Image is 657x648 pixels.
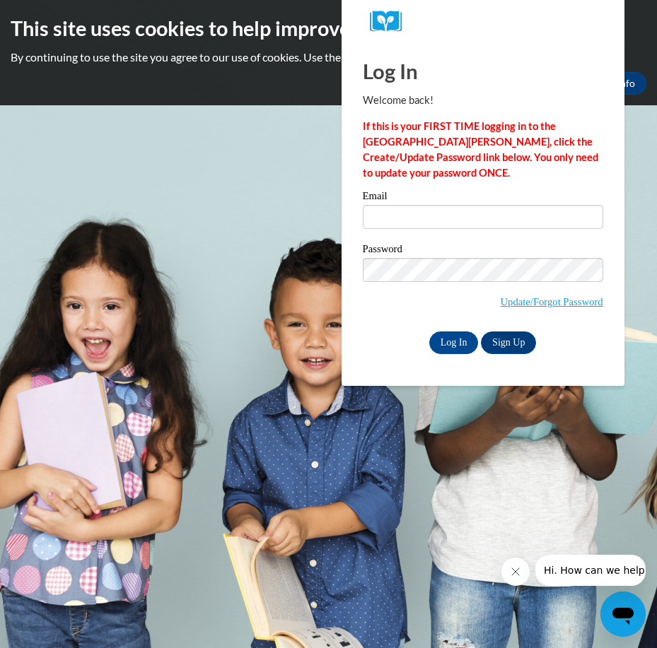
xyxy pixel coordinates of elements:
a: Sign Up [481,331,536,354]
label: Password [363,244,603,258]
h2: This site uses cookies to help improve your learning experience. [11,14,646,42]
span: Hi. How can we help? [8,10,115,21]
h1: Log In [363,57,603,86]
img: Logo brand [370,11,412,33]
iframe: Button to launch messaging window [600,591,646,637]
strong: If this is your FIRST TIME logging in to the [GEOGRAPHIC_DATA][PERSON_NAME], click the Create/Upd... [363,120,598,179]
iframe: Close message [501,558,530,586]
a: Update/Forgot Password [500,296,603,307]
input: Log In [429,331,479,354]
a: COX Campus [370,11,596,33]
label: Email [363,191,603,205]
p: Welcome back! [363,93,603,108]
iframe: Message from company [535,555,646,586]
p: By continuing to use the site you agree to our use of cookies. Use the ‘More info’ button to read... [11,49,646,65]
